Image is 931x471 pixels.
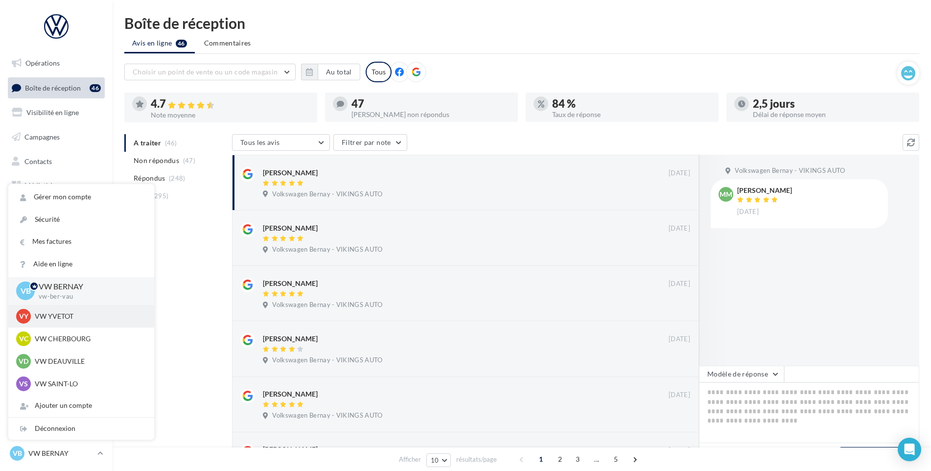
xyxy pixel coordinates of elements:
span: (47) [183,157,195,165]
span: VC [19,334,28,344]
span: Volkswagen Bernay - VIKINGS AUTO [272,356,382,365]
span: Non répondus [134,156,179,165]
span: [DATE] [737,208,759,216]
div: [PERSON_NAME] non répondus [351,111,510,118]
div: [PERSON_NAME] [263,334,318,344]
button: Filtrer par note [333,134,407,151]
div: Ajouter un compte [8,395,154,417]
span: Opérations [25,59,60,67]
span: VB [21,285,31,297]
a: Campagnes DataOnDemand [6,257,107,285]
div: 46 [90,84,101,92]
p: VW BERNAY [28,448,93,458]
button: Au total [301,64,360,80]
p: VW BERNAY [39,281,139,292]
a: Contacts [6,151,107,172]
span: 1 [533,451,549,467]
span: Volkswagen Bernay - VIKINGS AUTO [272,245,382,254]
span: [DATE] [669,280,690,288]
span: ... [589,451,605,467]
span: Contacts [24,157,52,165]
p: VW DEAUVILLE [35,356,142,366]
a: Boîte de réception46 [6,77,107,98]
span: résultats/page [456,455,497,464]
span: MM [720,189,732,199]
span: Volkswagen Bernay - VIKINGS AUTO [272,190,382,199]
span: VS [19,379,28,389]
span: 2 [552,451,568,467]
div: Open Intercom Messenger [898,438,921,461]
button: Au total [318,64,360,80]
button: Tous les avis [232,134,330,151]
span: Tous les avis [240,138,280,146]
span: VD [19,356,28,366]
a: PLV et print personnalisable [6,224,107,253]
div: 84 % [552,98,711,109]
div: 2,5 jours [753,98,911,109]
div: [PERSON_NAME] [263,445,318,454]
button: Choisir un point de vente ou un code magasin [124,64,296,80]
div: Délai de réponse moyen [753,111,911,118]
p: vw-ber-vau [39,292,139,301]
span: VY [19,311,28,321]
span: VB [13,448,22,458]
p: VW YVETOT [35,311,142,321]
div: [PERSON_NAME] [737,187,792,194]
span: Volkswagen Bernay - VIKINGS AUTO [735,166,845,175]
div: 47 [351,98,510,109]
span: [DATE] [669,446,690,455]
div: [PERSON_NAME] [263,389,318,399]
a: Gérer mon compte [8,186,154,208]
span: Médiathèque [24,181,65,189]
span: Volkswagen Bernay - VIKINGS AUTO [272,301,382,309]
span: [DATE] [669,169,690,178]
span: (295) [152,192,169,200]
a: Campagnes [6,127,107,147]
a: Médiathèque [6,175,107,196]
p: VW SAINT-LO [35,379,142,389]
span: Afficher [399,455,421,464]
span: 10 [431,456,439,464]
span: (248) [169,174,186,182]
div: [PERSON_NAME] [263,279,318,288]
span: Choisir un point de vente ou un code magasin [133,68,278,76]
span: Visibilité en ligne [26,108,79,117]
span: [DATE] [669,391,690,400]
span: Volkswagen Bernay - VIKINGS AUTO [272,411,382,420]
span: Boîte de réception [25,83,81,92]
a: Aide en ligne [8,253,154,275]
a: Opérations [6,53,107,73]
span: [DATE] [669,335,690,344]
span: Campagnes [24,133,60,141]
div: 4.7 [151,98,309,110]
span: 5 [608,451,624,467]
a: Calendrier [6,200,107,220]
span: 3 [570,451,585,467]
div: Taux de réponse [552,111,711,118]
div: [PERSON_NAME] [263,223,318,233]
a: Mes factures [8,231,154,253]
span: Répondus [134,173,165,183]
a: Sécurité [8,209,154,231]
div: Tous [366,62,392,82]
p: VW CHERBOURG [35,334,142,344]
div: [PERSON_NAME] [263,168,318,178]
button: Modèle de réponse [699,366,784,382]
span: Commentaires [204,38,251,48]
button: 10 [426,453,451,467]
span: [DATE] [669,224,690,233]
div: Note moyenne [151,112,309,118]
div: Déconnexion [8,418,154,440]
div: Boîte de réception [124,16,919,30]
a: Visibilité en ligne [6,102,107,123]
a: VB VW BERNAY [8,444,105,463]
